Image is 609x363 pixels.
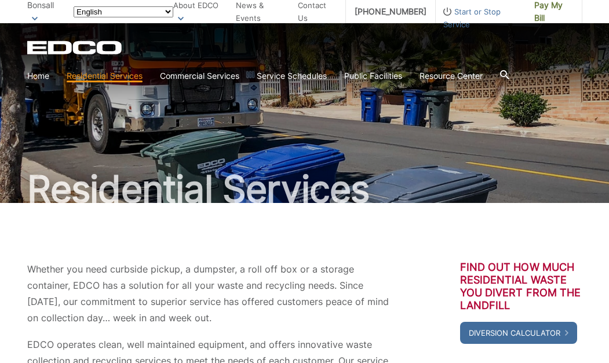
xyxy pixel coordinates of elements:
[67,70,143,82] a: Residential Services
[27,70,49,82] a: Home
[160,70,239,82] a: Commercial Services
[27,170,582,208] h1: Residential Services
[460,322,577,344] a: Diversion Calculator
[420,70,483,82] a: Resource Center
[257,70,327,82] a: Service Schedules
[74,6,173,17] select: Select a language
[344,70,402,82] a: Public Facilities
[460,261,582,312] h3: Find out how much residential waste you divert from the landfill
[27,261,390,326] p: Whether you need curbside pickup, a dumpster, a roll off box or a storage container, EDCO has a s...
[27,41,123,55] a: EDCD logo. Return to the homepage.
